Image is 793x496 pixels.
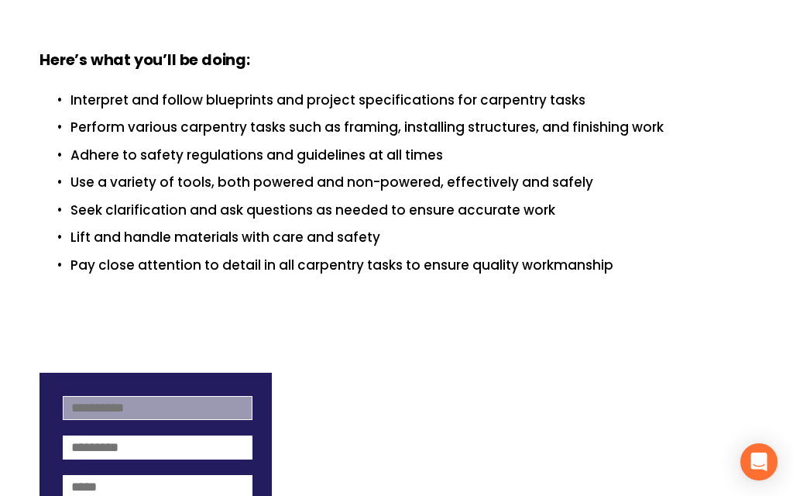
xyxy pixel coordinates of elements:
p: Lift and handle materials with care and safety [70,227,754,248]
p: Use a variety of tools, both powered and non-powered, effectively and safely [70,172,754,193]
p: Adhere to safety regulations and guidelines at all times [70,145,754,166]
p: Pay close attention to detail in all carpentry tasks to ensure quality workmanship [70,255,754,276]
div: Open Intercom Messenger [740,443,778,480]
p: Seek clarification and ask questions as needed to ensure accurate work [70,200,754,221]
strong: Here’s what you’ll be doing: [39,50,250,71]
p: Interpret and follow blueprints and project specifications for carpentry tasks [70,90,754,111]
p: Perform various carpentry tasks such as framing, installing structures, and finishing work [70,117,754,138]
